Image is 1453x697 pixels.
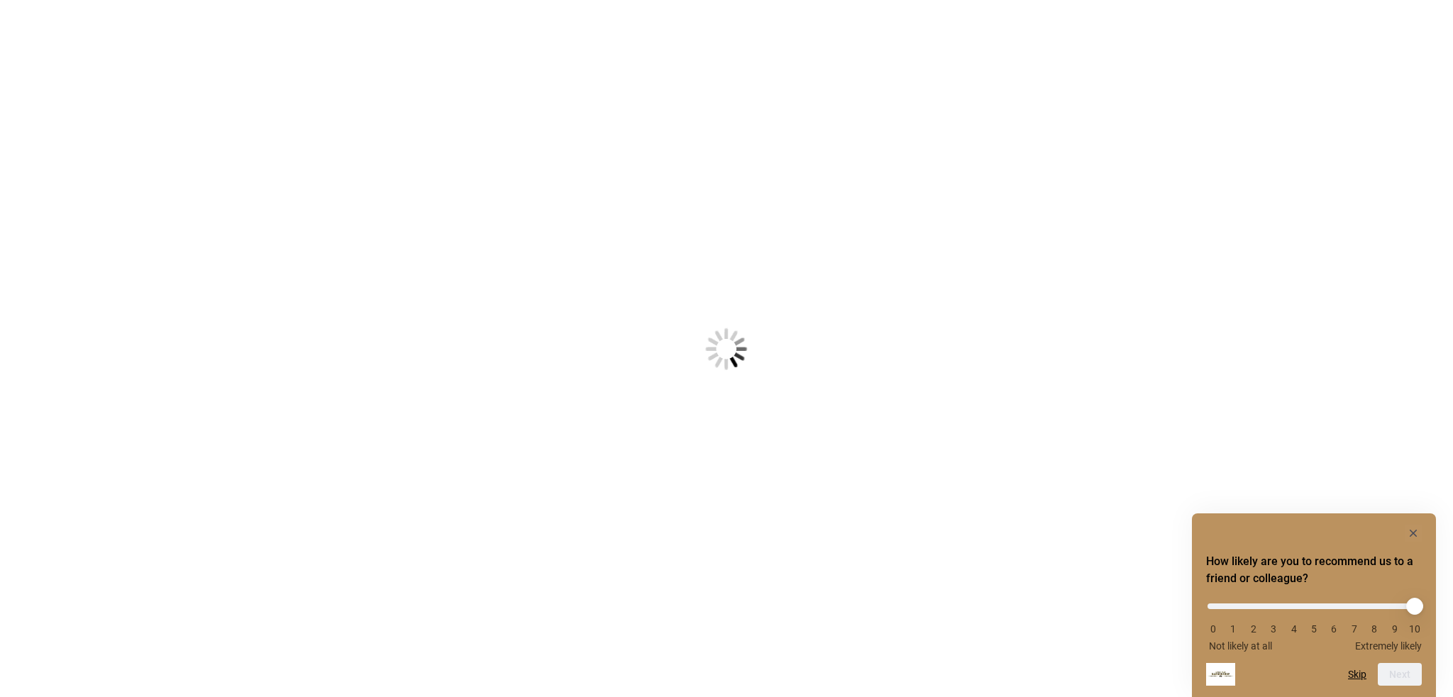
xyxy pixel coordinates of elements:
span: Not likely at all [1209,640,1272,652]
div: How likely are you to recommend us to a friend or colleague? Select an option from 0 to 10, with ... [1206,593,1422,652]
h2: How likely are you to recommend us to a friend or colleague? Select an option from 0 to 10, with ... [1206,553,1422,587]
li: 1 [1226,623,1240,635]
li: 4 [1287,623,1301,635]
button: Next question [1378,663,1422,686]
li: 10 [1408,623,1422,635]
img: Loading [636,258,817,440]
button: Skip [1348,669,1366,680]
li: 9 [1388,623,1402,635]
li: 2 [1247,623,1261,635]
li: 5 [1307,623,1321,635]
li: 3 [1266,623,1281,635]
li: 7 [1347,623,1361,635]
li: 6 [1327,623,1341,635]
li: 0 [1206,623,1220,635]
span: Extremely likely [1355,640,1422,652]
button: Hide survey [1405,525,1422,542]
li: 8 [1367,623,1381,635]
div: How likely are you to recommend us to a friend or colleague? Select an option from 0 to 10, with ... [1206,525,1422,686]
